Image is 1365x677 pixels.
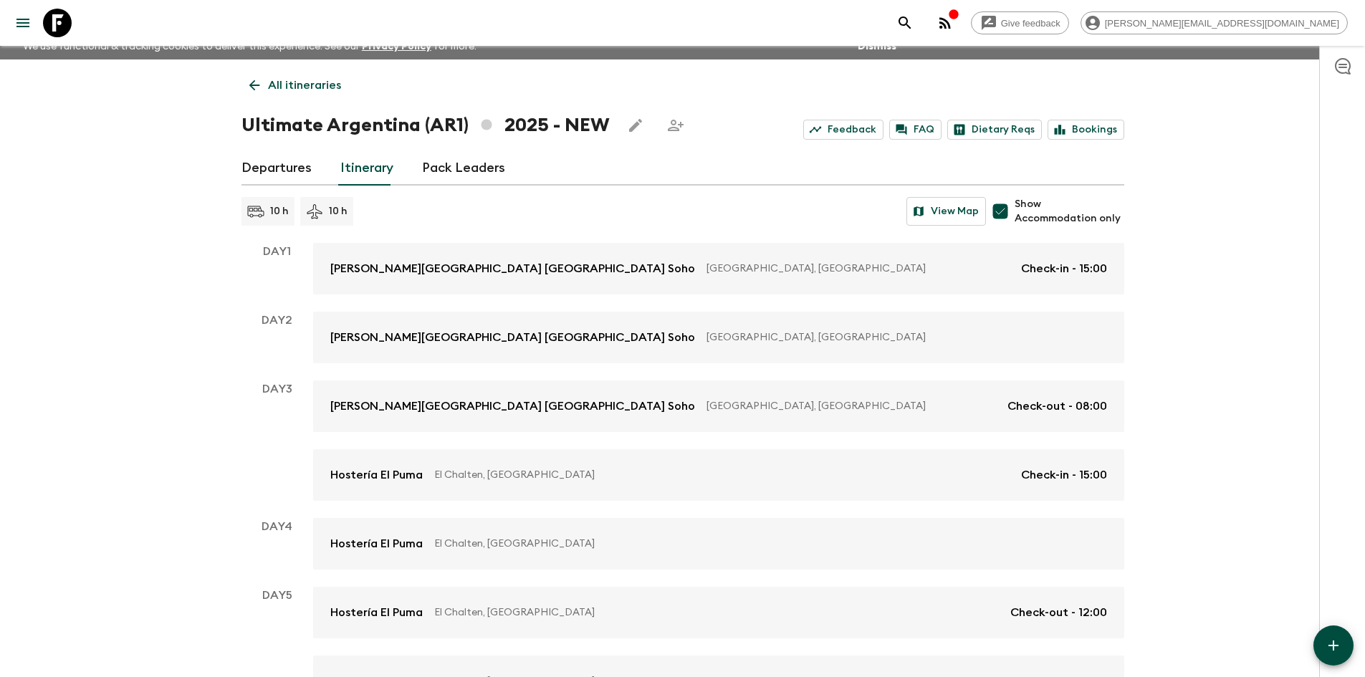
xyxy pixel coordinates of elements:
p: Hostería El Puma [330,535,423,552]
a: Hostería El PumaEl Chalten, [GEOGRAPHIC_DATA]Check-in - 15:00 [313,449,1124,501]
p: Day 1 [241,243,313,260]
button: View Map [906,197,986,226]
span: Give feedback [993,18,1068,29]
div: [PERSON_NAME][EMAIL_ADDRESS][DOMAIN_NAME] [1081,11,1348,34]
p: Hostería El Puma [330,604,423,621]
p: All itineraries [268,77,341,94]
p: 10 h [329,204,348,219]
a: Hostería El PumaEl Chalten, [GEOGRAPHIC_DATA] [313,518,1124,570]
h1: Ultimate Argentina (AR1) 2025 - NEW [241,111,610,140]
a: Feedback [803,120,883,140]
p: Check-out - 12:00 [1010,604,1107,621]
span: [PERSON_NAME][EMAIL_ADDRESS][DOMAIN_NAME] [1097,18,1347,29]
p: El Chalten, [GEOGRAPHIC_DATA] [434,537,1096,551]
p: [PERSON_NAME][GEOGRAPHIC_DATA] [GEOGRAPHIC_DATA] Soho [330,260,695,277]
p: [PERSON_NAME][GEOGRAPHIC_DATA] [GEOGRAPHIC_DATA] Soho [330,398,695,415]
p: Check-out - 08:00 [1007,398,1107,415]
button: Dismiss [854,37,900,57]
p: Day 5 [241,587,313,604]
span: Show Accommodation only [1015,197,1124,226]
p: Hostería El Puma [330,466,423,484]
p: [PERSON_NAME][GEOGRAPHIC_DATA] [GEOGRAPHIC_DATA] Soho [330,329,695,346]
span: Share this itinerary [661,111,690,140]
a: [PERSON_NAME][GEOGRAPHIC_DATA] [GEOGRAPHIC_DATA] Soho[GEOGRAPHIC_DATA], [GEOGRAPHIC_DATA]Check-ou... [313,380,1124,432]
a: Itinerary [340,151,393,186]
p: [GEOGRAPHIC_DATA], [GEOGRAPHIC_DATA] [707,399,996,413]
p: [GEOGRAPHIC_DATA], [GEOGRAPHIC_DATA] [707,261,1010,276]
a: Departures [241,151,312,186]
a: All itineraries [241,71,349,100]
a: FAQ [889,120,942,140]
p: Day 4 [241,518,313,535]
button: Edit this itinerary [621,111,650,140]
p: Check-in - 15:00 [1021,260,1107,277]
p: 10 h [270,204,289,219]
p: Check-in - 15:00 [1021,466,1107,484]
p: El Chalten, [GEOGRAPHIC_DATA] [434,468,1010,482]
p: [GEOGRAPHIC_DATA], [GEOGRAPHIC_DATA] [707,330,1096,345]
button: search adventures [891,9,919,37]
p: We use functional & tracking cookies to deliver this experience. See our for more. [17,34,482,59]
p: Day 3 [241,380,313,398]
a: Dietary Reqs [947,120,1042,140]
a: Give feedback [971,11,1069,34]
button: menu [9,9,37,37]
a: Hostería El PumaEl Chalten, [GEOGRAPHIC_DATA]Check-out - 12:00 [313,587,1124,638]
p: Day 2 [241,312,313,329]
a: Privacy Policy [362,42,431,52]
a: Pack Leaders [422,151,505,186]
a: Bookings [1048,120,1124,140]
a: [PERSON_NAME][GEOGRAPHIC_DATA] [GEOGRAPHIC_DATA] Soho[GEOGRAPHIC_DATA], [GEOGRAPHIC_DATA] [313,312,1124,363]
p: El Chalten, [GEOGRAPHIC_DATA] [434,605,999,620]
a: [PERSON_NAME][GEOGRAPHIC_DATA] [GEOGRAPHIC_DATA] Soho[GEOGRAPHIC_DATA], [GEOGRAPHIC_DATA]Check-in... [313,243,1124,294]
